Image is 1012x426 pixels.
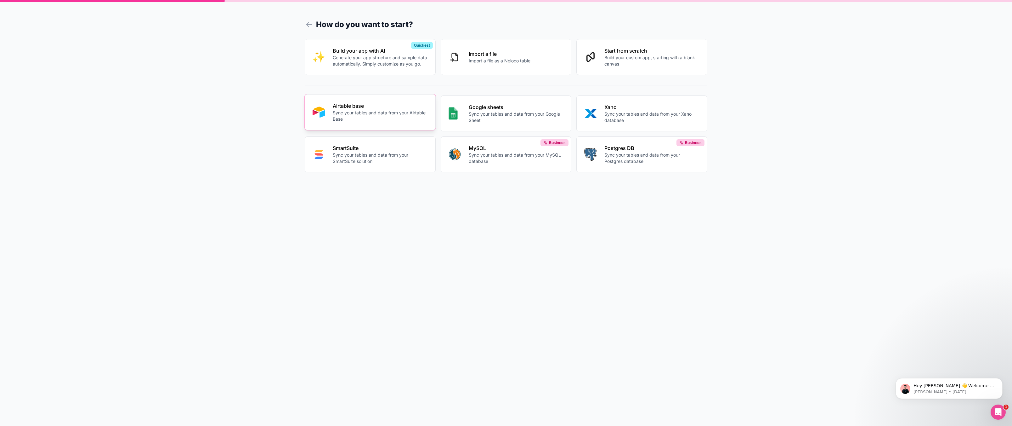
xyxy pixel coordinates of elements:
p: Postgres DB [604,144,699,152]
p: Airtable base [333,102,428,110]
p: Xano [604,103,699,111]
p: Sync your tables and data from your Xano database [604,111,699,124]
iframe: Intercom live chat [991,405,1006,420]
p: Google sheets [469,103,564,111]
button: INTERNAL_WITH_AIBuild your app with AIGenerate your app structure and sample data automatically. ... [305,39,436,75]
img: XANO [584,107,597,120]
span: Business [549,140,566,145]
p: Import a file [469,50,530,58]
button: MYSQLMySQLSync your tables and data from your MySQL databaseBusiness [441,136,572,172]
span: 1 [1004,405,1009,410]
span: Business [685,140,702,145]
h1: How do you want to start? [305,19,707,30]
img: POSTGRES [584,148,596,161]
p: Sync your tables and data from your Airtable Base [333,110,428,122]
img: SMART_SUITE [313,148,325,161]
button: GOOGLE_SHEETSGoogle sheetsSync your tables and data from your Google Sheet [441,95,572,131]
p: Sync your tables and data from your Postgres database [604,152,699,164]
img: MYSQL [449,148,461,161]
p: Build your custom app, starting with a blank canvas [604,55,699,67]
p: Start from scratch [604,47,699,55]
iframe: Intercom notifications message [886,365,1012,409]
button: XANOXanoSync your tables and data from your Xano database [576,95,707,131]
button: SMART_SUITESmartSuiteSync your tables and data from your SmartSuite solution [305,136,436,172]
img: INTERNAL_WITH_AI [313,51,325,63]
p: Build your app with AI [333,47,428,55]
button: Import a fileImport a file as a Noloco table [441,39,572,75]
p: SmartSuite [333,144,428,152]
p: MySQL [469,144,564,152]
p: Import a file as a Noloco table [469,58,530,64]
button: Start from scratchBuild your custom app, starting with a blank canvas [576,39,707,75]
p: Sync your tables and data from your SmartSuite solution [333,152,428,164]
button: POSTGRESPostgres DBSync your tables and data from your Postgres databaseBusiness [576,136,707,172]
p: Sync your tables and data from your MySQL database [469,152,564,164]
div: Quickest [411,42,433,49]
p: Sync your tables and data from your Google Sheet [469,111,564,124]
p: Generate your app structure and sample data automatically. Simply customize as you go. [333,55,428,67]
img: AIRTABLE [313,106,325,118]
button: AIRTABLEAirtable baseSync your tables and data from your Airtable Base [305,94,436,130]
img: GOOGLE_SHEETS [449,107,458,120]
